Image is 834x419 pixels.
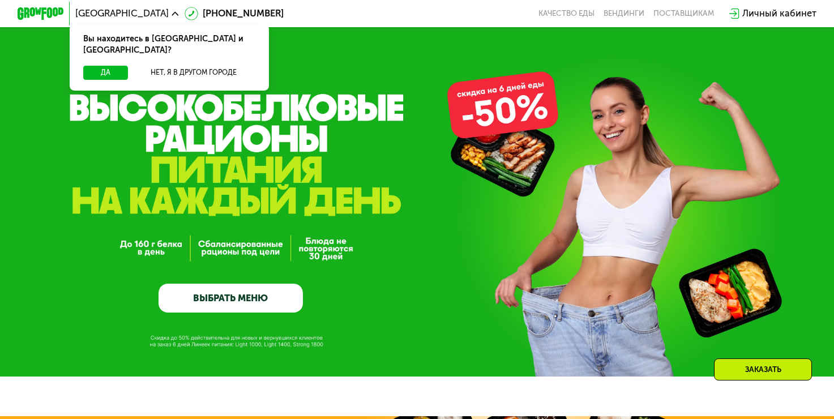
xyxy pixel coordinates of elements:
[75,9,169,18] span: [GEOGRAPHIC_DATA]
[714,358,812,380] div: Заказать
[185,7,284,21] a: [PHONE_NUMBER]
[604,9,644,18] a: Вендинги
[742,7,816,21] div: Личный кабинет
[70,24,269,66] div: Вы находитесь в [GEOGRAPHIC_DATA] и [GEOGRAPHIC_DATA]?
[83,66,128,80] button: Да
[159,284,303,313] a: ВЫБРАТЬ МЕНЮ
[132,66,255,80] button: Нет, я в другом городе
[653,9,714,18] div: поставщикам
[538,9,595,18] a: Качество еды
